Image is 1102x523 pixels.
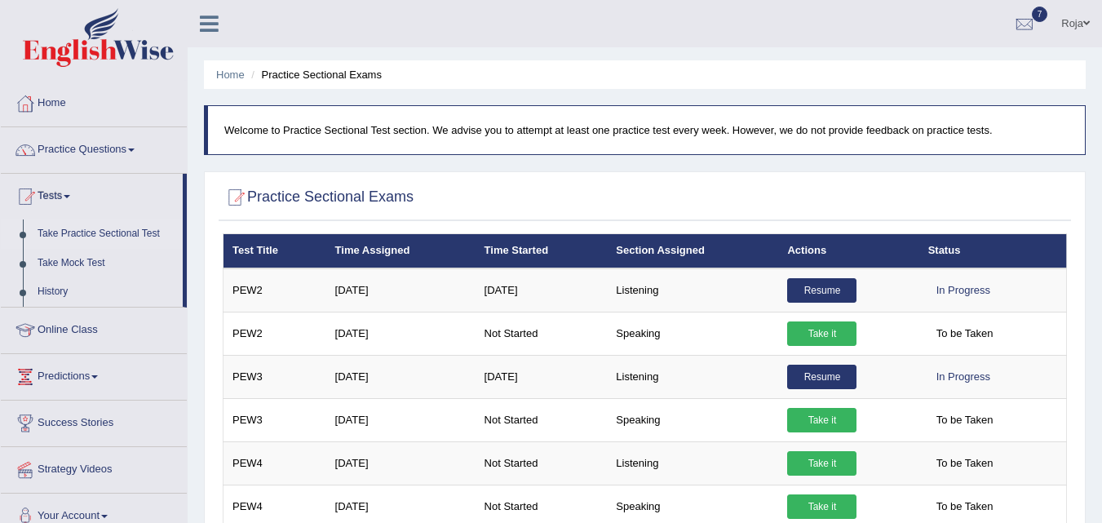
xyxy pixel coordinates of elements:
[787,451,856,476] a: Take it
[223,398,326,441] td: PEW3
[607,355,778,398] td: Listening
[919,234,1067,268] th: Status
[223,355,326,398] td: PEW3
[326,355,476,398] td: [DATE]
[928,494,1002,519] span: To be Taken
[607,312,778,355] td: Speaking
[326,268,476,312] td: [DATE]
[1,81,187,122] a: Home
[928,321,1002,346] span: To be Taken
[607,441,778,485] td: Listening
[928,451,1002,476] span: To be Taken
[1,127,187,168] a: Practice Questions
[216,69,245,81] a: Home
[787,278,856,303] a: Resume
[778,234,918,268] th: Actions
[1,401,187,441] a: Success Stories
[476,234,608,268] th: Time Started
[1,354,187,395] a: Predictions
[476,268,608,312] td: [DATE]
[1,174,183,215] a: Tests
[326,441,476,485] td: [DATE]
[928,278,998,303] div: In Progress
[224,122,1069,138] p: Welcome to Practice Sectional Test section. We advise you to attempt at least one practice test e...
[607,398,778,441] td: Speaking
[223,312,326,355] td: PEW2
[30,277,183,307] a: History
[607,234,778,268] th: Section Assigned
[223,185,414,210] h2: Practice Sectional Exams
[787,321,856,346] a: Take it
[326,398,476,441] td: [DATE]
[223,268,326,312] td: PEW2
[1,308,187,348] a: Online Class
[476,355,608,398] td: [DATE]
[476,441,608,485] td: Not Started
[928,365,998,389] div: In Progress
[928,408,1002,432] span: To be Taken
[1032,7,1048,22] span: 7
[326,234,476,268] th: Time Assigned
[223,234,326,268] th: Test Title
[30,219,183,249] a: Take Practice Sectional Test
[787,365,856,389] a: Resume
[223,441,326,485] td: PEW4
[247,67,382,82] li: Practice Sectional Exams
[787,494,856,519] a: Take it
[476,312,608,355] td: Not Started
[607,268,778,312] td: Listening
[1,447,187,488] a: Strategy Videos
[30,249,183,278] a: Take Mock Test
[476,398,608,441] td: Not Started
[326,312,476,355] td: [DATE]
[787,408,856,432] a: Take it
